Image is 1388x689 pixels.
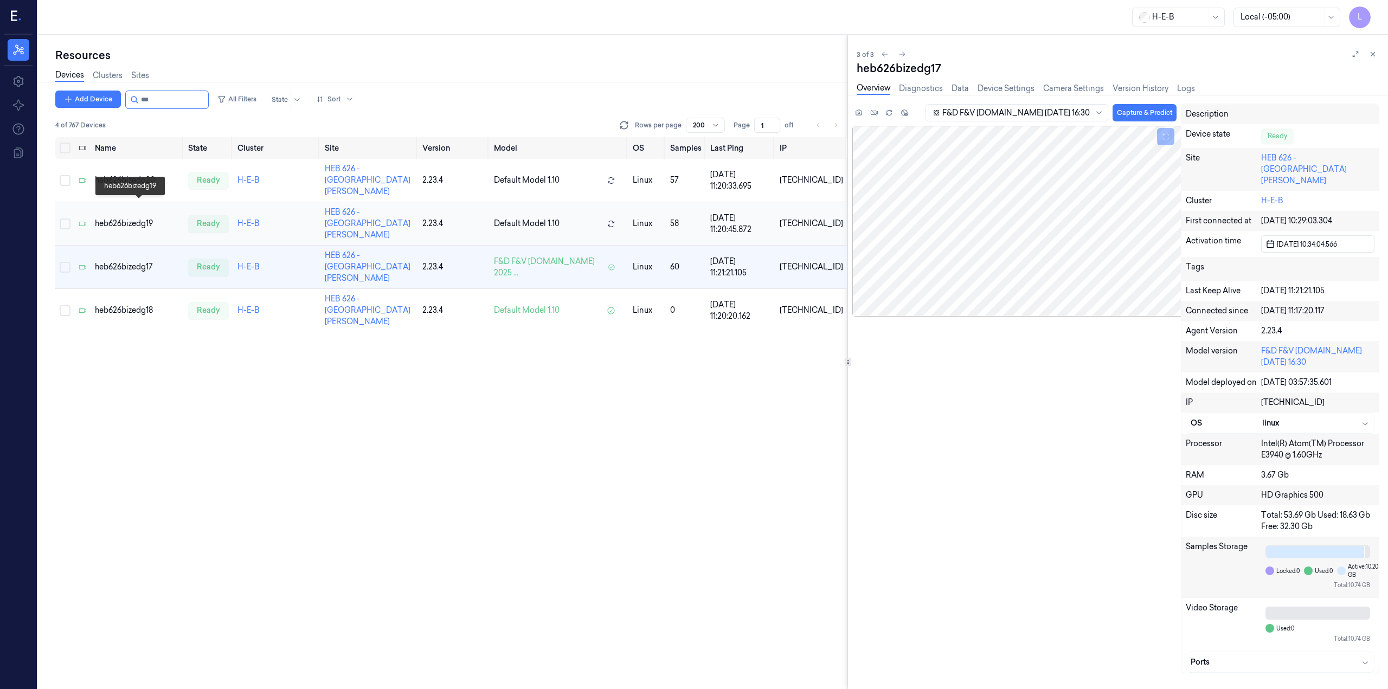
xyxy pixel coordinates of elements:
a: Devices [55,69,84,82]
div: ready [188,215,229,233]
button: Capture & Predict [1113,104,1177,121]
button: All Filters [213,91,261,108]
a: Version History [1113,83,1168,94]
button: Select row [60,305,70,316]
a: HEB 626 - [GEOGRAPHIC_DATA][PERSON_NAME] [325,250,410,283]
button: Select row [60,218,70,229]
a: HEB 626 - [GEOGRAPHIC_DATA][PERSON_NAME] [1261,153,1347,185]
a: Diagnostics [899,83,943,94]
div: Model deployed on [1186,377,1261,388]
div: Total: 10.74 GB [1265,635,1370,643]
div: Total: 10.74 GB [1265,581,1370,589]
th: OS [628,137,666,159]
div: heb626bizedg19 [95,218,179,229]
div: ready [188,172,229,189]
a: Data [952,83,969,94]
th: Samples [666,137,706,159]
div: [DATE] 11:20:20.162 [710,299,771,322]
div: [DATE] 11:20:33.695 [710,169,771,192]
div: 2.23.4 [422,261,485,273]
div: Connected since [1186,305,1261,317]
p: Rows per page [635,120,682,130]
a: HEB 626 - [GEOGRAPHIC_DATA][PERSON_NAME] [325,294,410,326]
div: [DATE] 03:57:35.601 [1261,377,1374,388]
div: 0 [670,305,702,316]
div: 2.23.4 [422,305,485,316]
div: HD Graphics 500 [1261,490,1374,501]
div: heb626bizedg17 [95,261,179,273]
a: H-E-B [237,218,260,228]
a: Clusters [93,70,123,81]
div: 2.23.4 [1261,325,1374,337]
div: Site [1186,152,1261,186]
th: Cluster [233,137,320,159]
div: [TECHNICAL_ID] [1261,397,1374,408]
div: ready [188,259,229,276]
div: heb626bizedg18 [95,305,179,316]
div: Resources [55,48,847,63]
span: Default Model 1.10 [494,175,560,186]
div: 60 [670,261,702,273]
div: Ports [1191,656,1370,668]
div: First connected at [1186,215,1261,227]
div: Tags [1186,261,1261,276]
div: GPU [1186,490,1261,501]
button: L [1349,7,1371,28]
th: IP [775,137,847,159]
span: F&D F&V [DOMAIN_NAME] 2025 ... [494,256,603,279]
div: [DATE] 11:17:20.117 [1261,305,1374,317]
div: Disc size [1186,510,1261,532]
div: linux [1262,417,1370,429]
div: 57 [670,175,702,186]
div: Ready [1261,128,1294,144]
a: Logs [1177,83,1195,94]
div: Cluster [1186,195,1261,207]
nav: pagination [811,118,843,133]
th: Version [418,137,490,159]
span: of 1 [785,120,802,130]
div: Intel(R) Atom(TM) Processor E3940 @ 1.60GHz [1261,438,1374,461]
th: Last Ping [706,137,775,159]
div: [DATE] 11:21:21.105 [710,256,771,279]
span: Page [734,120,750,130]
a: HEB 626 - [GEOGRAPHIC_DATA][PERSON_NAME] [325,164,410,196]
div: Model version [1186,345,1261,368]
div: ready [188,302,229,319]
a: Sites [131,70,149,81]
div: [DATE] 11:20:45.872 [710,213,771,235]
span: Locked: 0 [1276,567,1300,575]
p: linux [633,261,661,273]
div: heb626bizedg20 [95,175,179,186]
span: Used: 0 [1315,567,1333,575]
p: linux [633,305,661,316]
th: Site [320,137,418,159]
button: Ports [1186,652,1374,672]
a: H-E-B [1261,196,1283,205]
div: [TECHNICAL_ID] [780,305,843,316]
th: Name [91,137,184,159]
div: 2.23.4 [422,218,485,229]
div: 3.67 Gb [1261,469,1374,481]
a: H-E-B [237,305,260,315]
th: Model [490,137,628,159]
div: Total: 53.69 Gb Used: 18.63 Gb Free: 32.30 Gb [1261,510,1374,532]
div: [DATE] 11:21:21.105 [1261,285,1374,297]
button: OSlinux [1186,413,1374,433]
span: 4 of 767 Devices [55,120,106,130]
span: Active: 10.20 GB [1348,563,1378,579]
span: 3 of 3 [857,50,874,59]
button: Select all [60,143,70,153]
div: Device state [1186,128,1261,144]
div: Processor [1186,438,1261,461]
button: [DATE] 10:34:04.566 [1261,235,1374,253]
div: Last Keep Alive [1186,285,1261,297]
div: Agent Version [1186,325,1261,337]
a: H-E-B [237,262,260,272]
span: Used: 0 [1276,624,1294,633]
span: [DATE] 10:34:04.566 [1275,239,1337,249]
a: Camera Settings [1043,83,1104,94]
div: 2.23.4 [422,175,485,186]
a: H-E-B [237,175,260,185]
div: heb626bizedg17 [857,61,1379,76]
